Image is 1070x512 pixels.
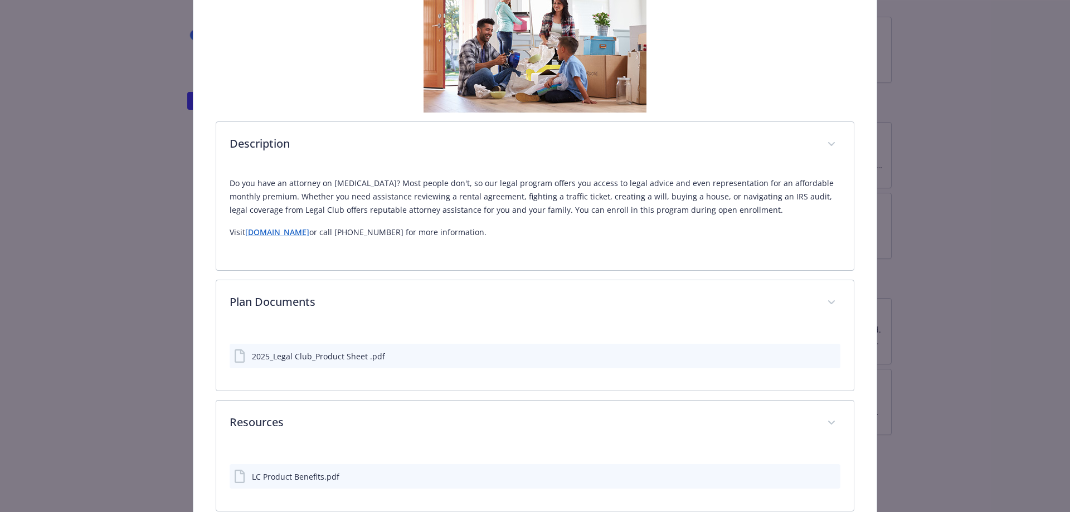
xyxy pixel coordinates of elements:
p: Visit or call [PHONE_NUMBER] for more information. [230,226,841,239]
button: download file [808,350,817,362]
p: Do you have an attorney on [MEDICAL_DATA]? Most people don't, so our legal program offers you acc... [230,177,841,217]
p: Plan Documents [230,294,814,310]
div: 2025_Legal Club_Product Sheet .pdf [252,350,385,362]
div: Resources [216,401,854,446]
p: Description [230,135,814,152]
button: download file [808,471,817,482]
div: Plan Documents [216,280,854,326]
div: Description [216,168,854,270]
div: Description [216,122,854,168]
div: LC Product Benefits.pdf [252,471,339,482]
a: [DOMAIN_NAME] [245,227,309,237]
div: Plan Documents [216,326,854,391]
div: Resources [216,446,854,511]
button: preview file [826,471,836,482]
p: Resources [230,414,814,431]
button: preview file [826,350,836,362]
